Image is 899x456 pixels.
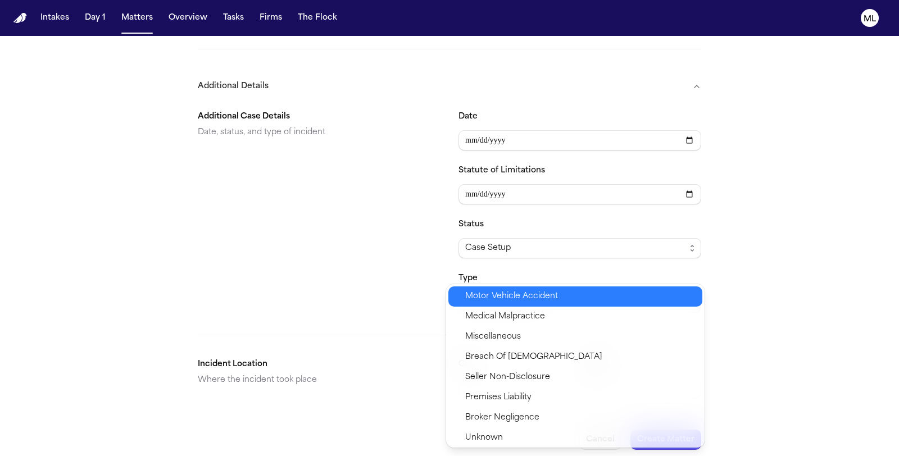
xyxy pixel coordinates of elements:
[446,284,705,448] div: Select matter type
[465,290,558,303] span: Motor Vehicle Accident
[465,371,550,384] span: Seller Non-Disclosure
[465,350,602,364] span: Breach Of [DEMOGRAPHIC_DATA]
[198,101,701,407] div: Additional Details
[465,391,532,404] span: Premises Liability
[465,431,503,445] span: Unknown
[465,310,545,323] span: Medical Malpractice
[465,411,539,425] span: Broker Negligence
[465,330,521,344] span: Miscellaneous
